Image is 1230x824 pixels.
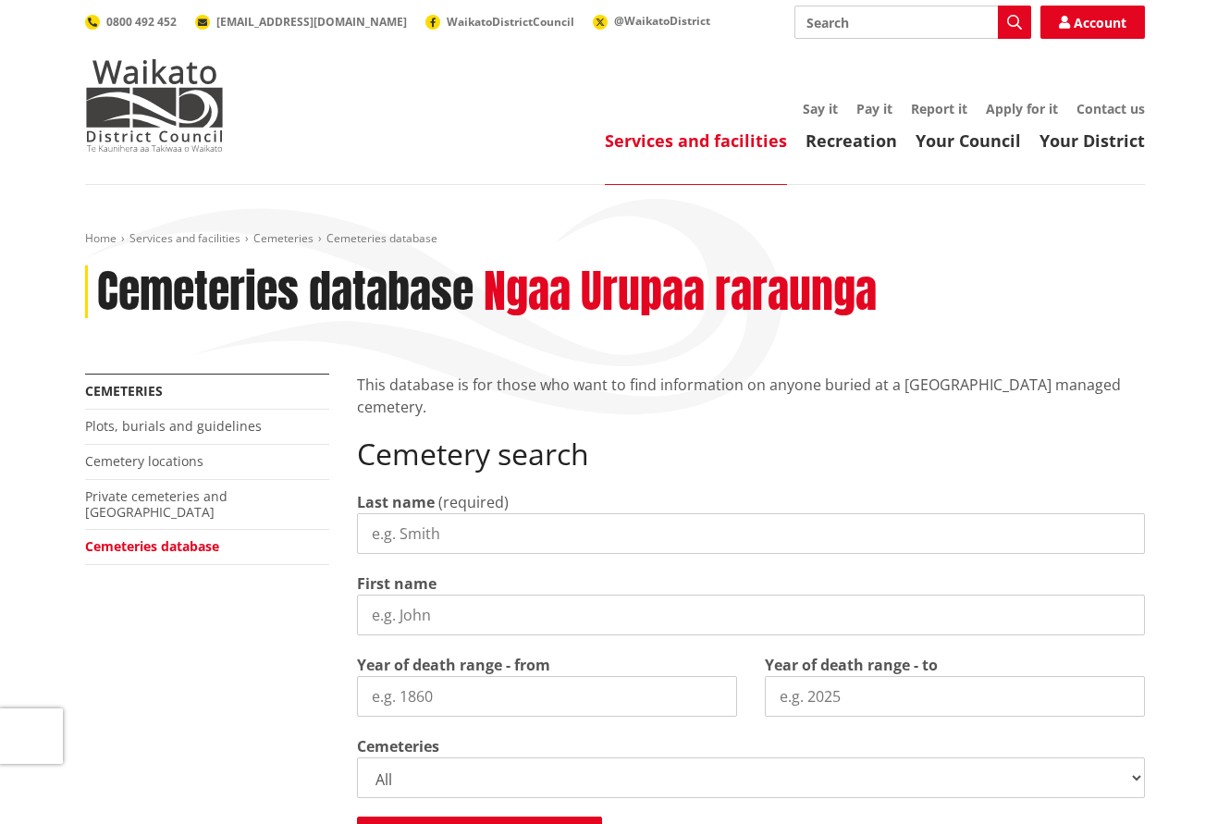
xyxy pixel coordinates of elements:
[765,654,938,676] label: Year of death range - to
[856,100,892,117] a: Pay it
[85,382,163,400] a: Cemeteries
[765,676,1145,717] input: e.g. 2025
[357,735,439,757] label: Cemeteries
[794,6,1031,39] input: Search input
[357,437,1145,472] h2: Cemetery search
[357,676,737,717] input: e.g. 1860
[129,230,240,246] a: Services and facilities
[85,452,203,470] a: Cemetery locations
[85,487,228,521] a: Private cemeteries and [GEOGRAPHIC_DATA]
[253,230,314,246] a: Cemeteries
[357,572,437,595] label: First name
[1039,129,1145,152] a: Your District
[216,14,407,30] span: [EMAIL_ADDRESS][DOMAIN_NAME]
[85,417,262,435] a: Plots, burials and guidelines
[97,265,474,319] h1: Cemeteries database
[614,13,710,29] span: @WaikatoDistrict
[357,513,1145,554] input: e.g. Smith
[1040,6,1145,39] a: Account
[986,100,1058,117] a: Apply for it
[447,14,574,30] span: WaikatoDistrictCouncil
[357,654,550,676] label: Year of death range - from
[85,537,219,555] a: Cemeteries database
[438,492,509,512] span: (required)
[806,129,897,152] a: Recreation
[911,100,967,117] a: Report it
[357,491,435,513] label: Last name
[106,14,177,30] span: 0800 492 452
[916,129,1021,152] a: Your Council
[85,14,177,30] a: 0800 492 452
[85,231,1145,247] nav: breadcrumb
[803,100,838,117] a: Say it
[425,14,574,30] a: WaikatoDistrictCouncil
[357,374,1145,418] p: This database is for those who want to find information on anyone buried at a [GEOGRAPHIC_DATA] m...
[195,14,407,30] a: [EMAIL_ADDRESS][DOMAIN_NAME]
[484,265,877,319] h2: Ngaa Urupaa raraunga
[326,230,437,246] span: Cemeteries database
[593,13,710,29] a: @WaikatoDistrict
[357,595,1145,635] input: e.g. John
[85,59,224,152] img: Waikato District Council - Te Kaunihera aa Takiwaa o Waikato
[1076,100,1145,117] a: Contact us
[85,230,117,246] a: Home
[605,129,787,152] a: Services and facilities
